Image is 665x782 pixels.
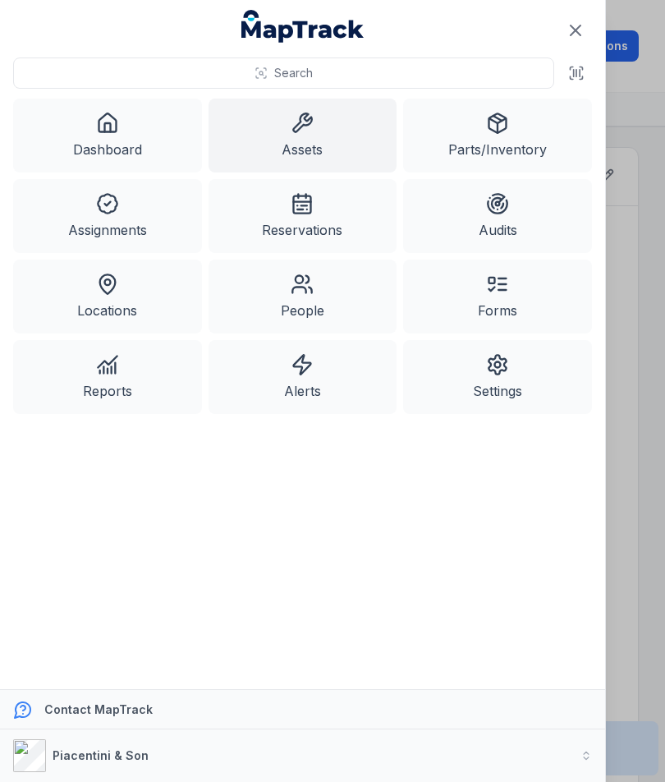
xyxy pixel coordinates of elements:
a: Parts/Inventory [403,99,592,172]
a: Audits [403,179,592,253]
a: MapTrack [241,10,365,43]
a: Reservations [209,179,397,253]
a: Assignments [13,179,202,253]
strong: Contact MapTrack [44,702,153,716]
a: Assets [209,99,397,172]
a: People [209,260,397,333]
a: Alerts [209,340,397,414]
button: Search [13,57,554,89]
a: Settings [403,340,592,414]
a: Locations [13,260,202,333]
a: Dashboard [13,99,202,172]
span: Search [274,65,313,81]
a: Reports [13,340,202,414]
button: Close navigation [558,13,593,48]
a: Forms [403,260,592,333]
strong: Piacentini & Son [53,748,149,762]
